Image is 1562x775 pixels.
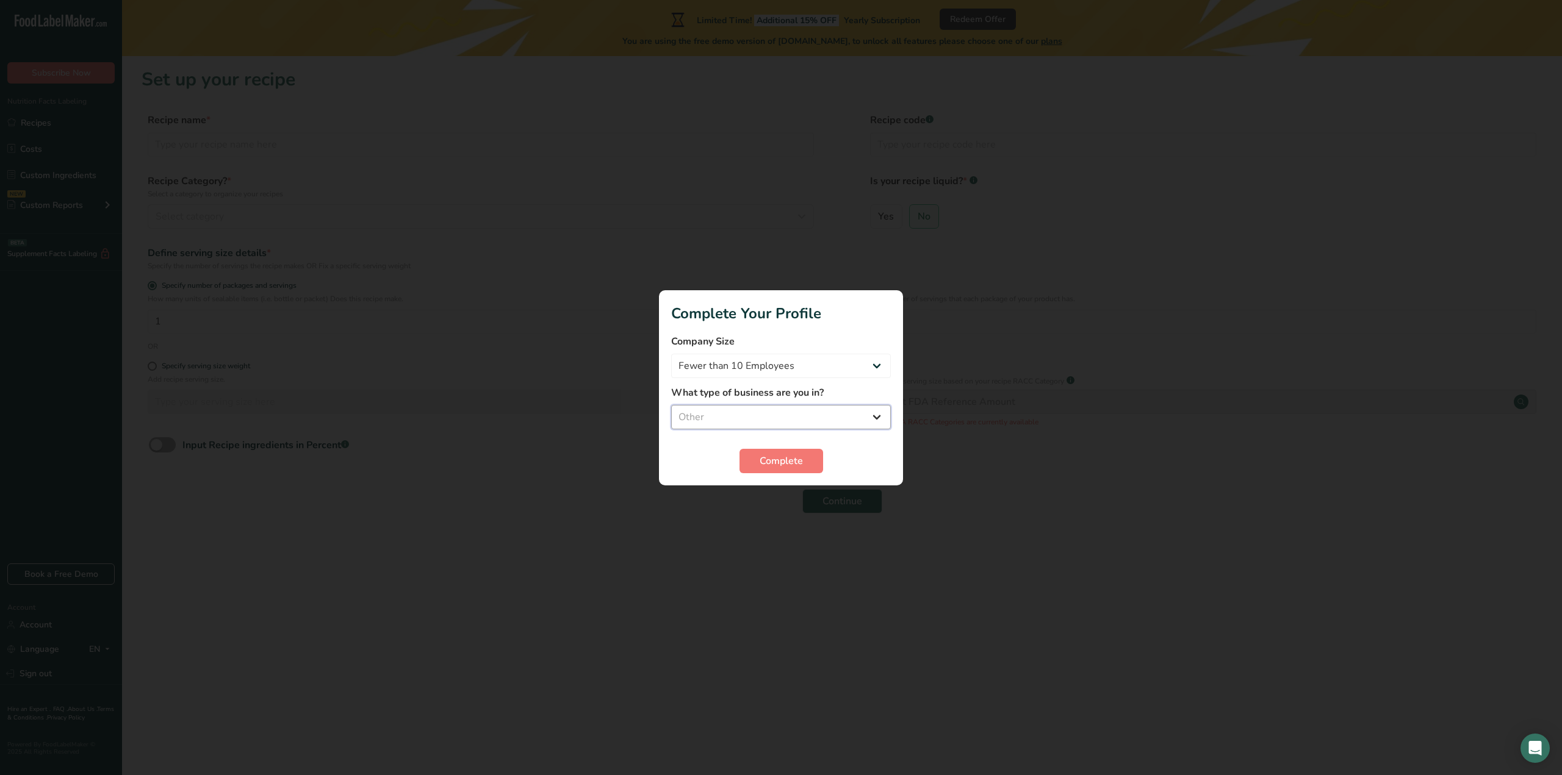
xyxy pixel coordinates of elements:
span: Complete [760,454,803,468]
h1: Complete Your Profile [671,302,891,324]
button: Complete [740,449,823,473]
label: What type of business are you in? [671,385,891,400]
label: Company Size [671,334,891,349]
div: Open Intercom Messenger [1521,734,1550,763]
